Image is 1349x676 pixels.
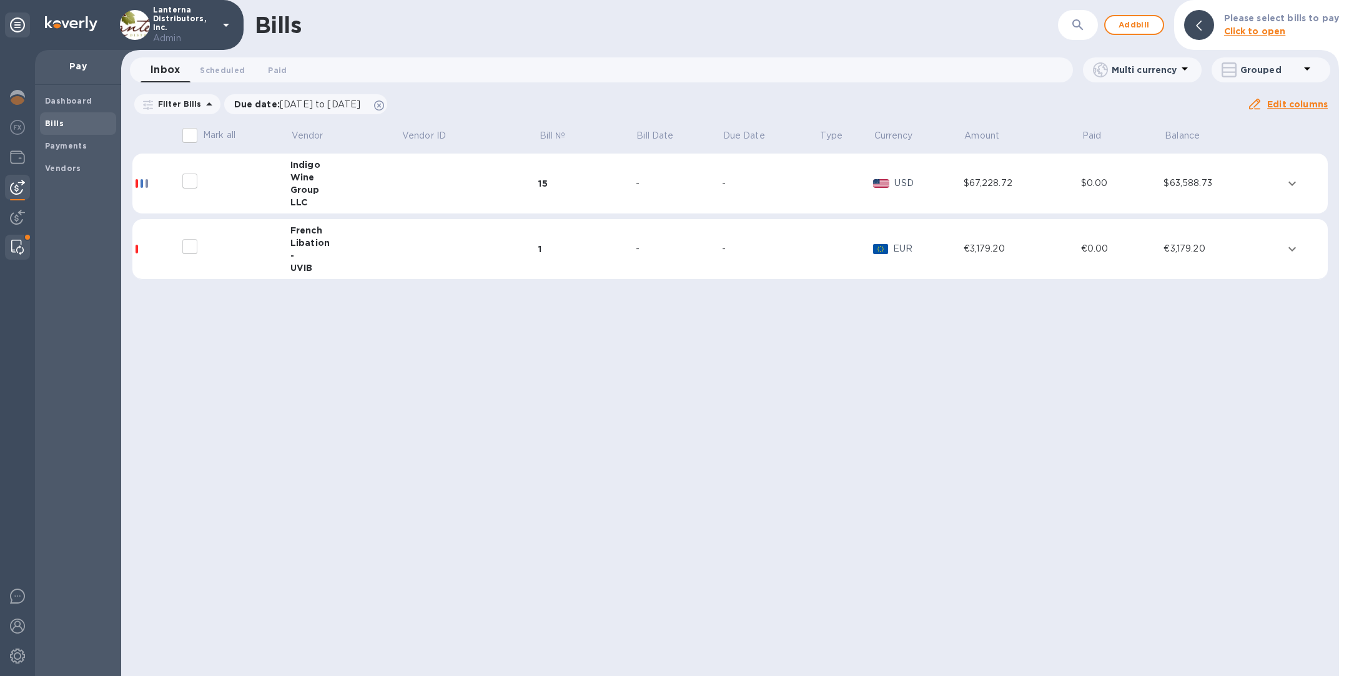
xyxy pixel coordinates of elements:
[893,242,964,255] p: EUR
[10,120,25,135] img: Foreign exchange
[45,119,64,128] b: Bills
[234,98,367,110] p: Due date :
[636,129,673,142] p: Bill Date
[964,242,1081,255] div: €3,179.20
[1165,129,1200,142] p: Balance
[873,179,890,188] img: USD
[45,60,111,72] p: Pay
[1240,64,1300,76] p: Grouped
[153,99,202,109] p: Filter Bills
[1112,64,1177,76] p: Multi currency
[1081,242,1164,255] div: €0.00
[1164,242,1282,255] div: €3,179.20
[894,177,963,190] p: USD
[268,64,287,77] span: Paid
[1224,26,1286,36] b: Click to open
[290,184,401,196] div: Group
[722,242,819,255] div: -
[636,242,722,255] div: -
[874,129,913,142] p: Currency
[1115,17,1153,32] span: Add bill
[153,6,215,45] p: Lanterna Distributors, Inc.
[153,32,215,45] p: Admin
[538,177,635,190] div: 15
[1081,177,1164,190] div: $0.00
[540,129,581,142] span: Bill №
[290,196,401,208] div: LLC
[290,224,401,237] div: French
[1164,177,1282,190] div: $63,588.73
[290,171,401,184] div: Wine
[151,61,180,79] span: Inbox
[290,262,401,274] div: UVIB
[1283,240,1302,258] button: expand row
[200,64,245,77] span: Scheduled
[45,141,87,150] b: Payments
[203,129,235,142] p: Mark all
[1165,129,1216,142] span: Balance
[402,129,446,142] p: Vendor ID
[722,177,819,190] div: -
[1082,129,1118,142] span: Paid
[723,129,765,142] p: Due Date
[636,177,722,190] div: -
[1082,129,1102,142] p: Paid
[290,237,401,249] div: Libation
[45,96,92,105] b: Dashboard
[290,249,401,262] div: -
[10,150,25,165] img: Wallets
[964,129,999,142] p: Amount
[402,129,462,142] span: Vendor ID
[45,164,81,173] b: Vendors
[224,94,388,114] div: Due date:[DATE] to [DATE]
[292,129,340,142] span: Vendor
[1224,13,1339,23] b: Please select bills to pay
[1104,15,1164,35] button: Addbill
[540,129,565,142] p: Bill №
[964,177,1081,190] div: $67,228.72
[538,243,635,255] div: 1
[1267,99,1328,109] u: Edit columns
[820,129,843,142] p: Type
[5,12,30,37] div: Unpin categories
[45,16,97,31] img: Logo
[964,129,1015,142] span: Amount
[280,99,360,109] span: [DATE] to [DATE]
[290,159,401,171] div: Indigo
[292,129,324,142] p: Vendor
[1283,174,1302,193] button: expand row
[255,12,301,38] h1: Bills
